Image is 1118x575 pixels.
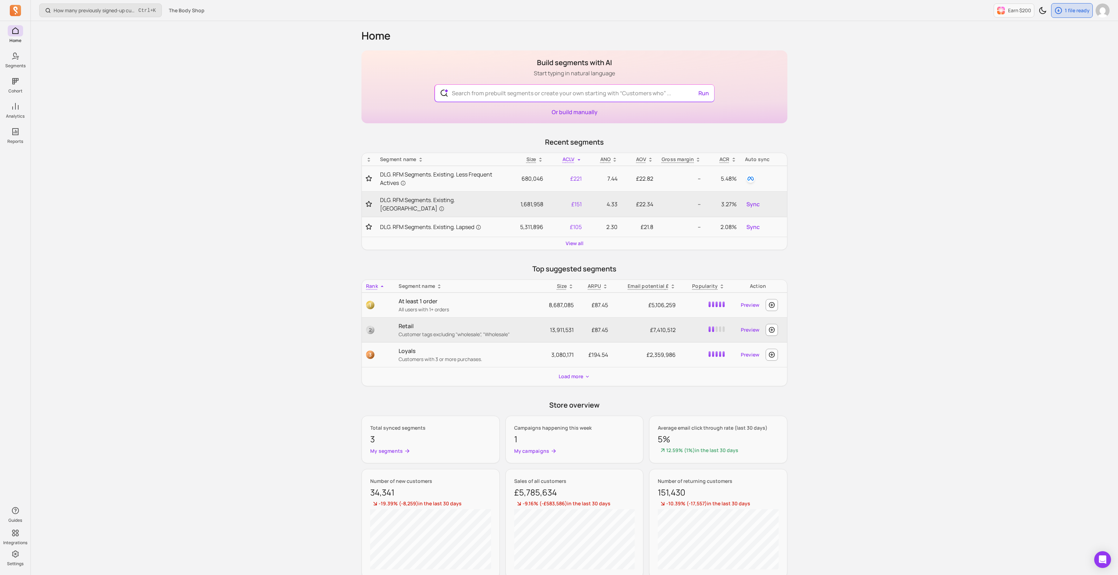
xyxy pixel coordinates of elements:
p: Popularity [692,283,718,290]
p: £105 [552,223,582,231]
a: Preview [738,348,762,361]
a: £5,785,634 [514,486,557,499]
span: 13,911,531 [550,326,574,334]
p: My segments [370,448,403,455]
p: Cohort [8,88,22,94]
button: Toggle favorite [366,223,372,230]
p: Settings [7,561,23,567]
span: DLG. RFM Segments. Existing. Lapsed [380,223,481,231]
p: 5% [658,433,779,445]
p: Total synced segments [370,424,491,431]
button: Toggle favorite [366,175,372,182]
p: Retail [399,322,533,330]
div: Segment name [399,283,533,290]
p: 5,311,896 [508,223,543,231]
a: Or build manually [552,108,598,116]
span: £194.54 [588,351,608,359]
button: Toggle dark mode [1036,4,1050,18]
p: £151 [552,200,582,208]
a: My campaigns [514,448,635,455]
span: £2,359,986 [647,351,676,359]
p: £22.34 [626,200,653,208]
span: ( -8,259 ) [399,500,418,507]
p: Loyals [399,347,533,355]
span: The Body Shop [169,7,205,14]
p: -- [662,223,701,231]
p: Store overview [361,400,787,410]
input: Search from prebuilt segments or create your own starting with “Customers who” ... [446,85,703,102]
span: 3,080,171 [551,351,574,359]
p: Earn $200 [1008,7,1031,14]
span: £87.45 [592,301,608,309]
p: Reports [7,139,23,144]
p: Analytics [6,113,25,119]
div: Segment name [380,156,499,163]
p: in the last 30 days [658,447,779,455]
p: Email potential £ [628,283,669,290]
span: ANO [600,156,611,162]
h1: Home [361,29,787,42]
a: DLG. RFM Segments. Existing. Less Frequent Actives [380,170,499,187]
p: 4.33 [590,200,618,208]
span: ACLV [563,156,575,162]
p: Average email click through rate (last 30 days) [658,424,779,431]
p: Start typing in natural language [534,69,615,77]
span: Size [526,156,536,162]
p: Guides [8,518,22,523]
p: 34,341 [370,486,394,499]
p: Recent segments [361,137,787,147]
kbd: Ctrl [138,7,150,14]
button: How many previously signed-up customers placed their first order this period?Ctrl+K [39,4,162,17]
span: £5,106,259 [648,301,676,309]
p: Sales of all customers [514,478,635,485]
button: Sync [745,199,761,210]
button: Load more [556,370,593,383]
span: Rank [366,283,378,289]
button: Earn $200 [994,4,1034,18]
a: My segments [370,448,491,455]
span: 1 [366,301,374,309]
a: View all [566,240,584,247]
p: 3.27% [709,200,736,208]
p: ARPU [588,283,601,290]
p: Gross margin [662,156,694,163]
a: DLG. RFM Segments. Existing. Lapsed [380,223,499,231]
p: AOV [636,156,646,163]
button: facebook [745,173,756,184]
span: Size [557,283,567,289]
p: Home [9,38,21,43]
canvas: chart [370,509,491,569]
span: 8,687,085 [549,301,574,309]
h1: Build segments with AI [534,58,615,68]
kbd: K [153,8,156,13]
p: -- [662,200,701,208]
span: -9.16% [523,500,539,507]
p: 7.44 [590,174,618,183]
p: 1 [514,433,635,445]
button: Run [696,86,712,100]
img: avatar [1096,4,1110,18]
a: DLG. RFM Segments. Existing. [GEOGRAPHIC_DATA] [380,196,499,213]
button: Toggle favorite [366,201,372,208]
div: Open Intercom Messenger [1094,551,1111,568]
p: £22.82 [626,174,653,183]
canvas: chart [514,509,635,569]
p: £21.8 [626,223,653,231]
span: + [138,7,156,14]
span: ( -17,557 ) [686,500,707,507]
span: Sync [746,200,760,208]
p: Campaigns happening this week [514,424,635,431]
p: in the last 30 days [370,500,491,508]
a: 151,430 [658,486,685,499]
p: 680,046 [508,174,543,183]
button: Sync [745,221,761,233]
span: £87.45 [592,326,608,334]
p: Segments [5,63,26,69]
p: Customers with 3 or more purchases. [399,356,533,363]
p: Number of returning customers [658,478,779,485]
button: Guides [8,504,23,525]
p: ACR [719,156,730,163]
